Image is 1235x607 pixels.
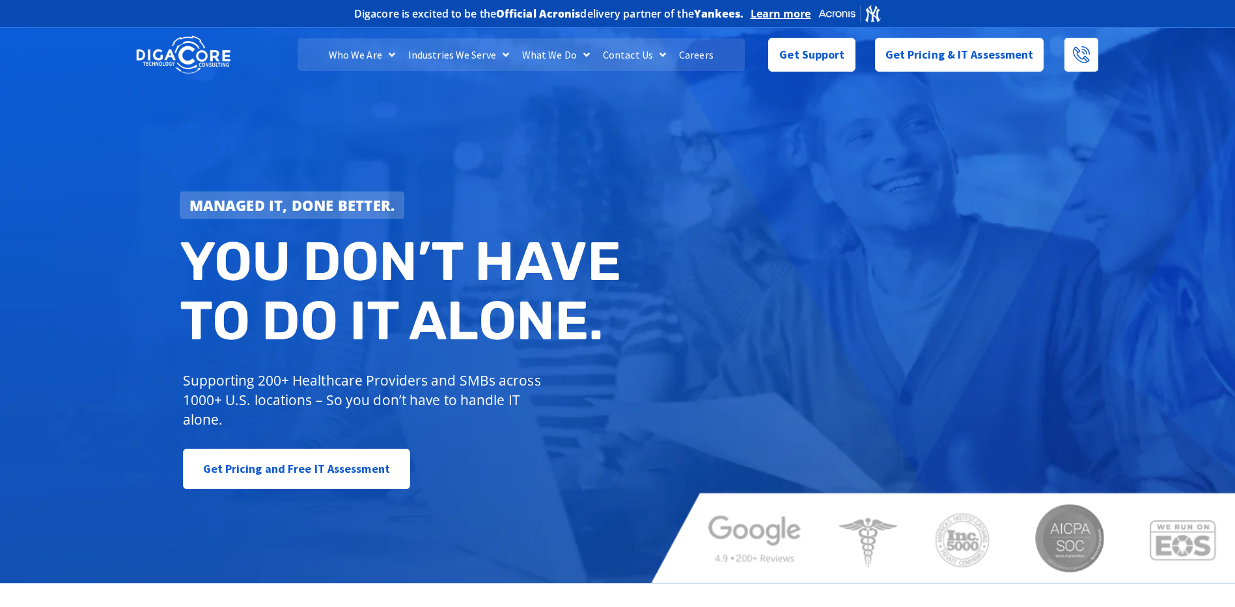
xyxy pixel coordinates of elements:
[354,8,744,19] h2: Digacore is excited to be the delivery partner of the
[885,42,1034,68] span: Get Pricing & IT Assessment
[183,371,547,429] p: Supporting 200+ Healthcare Providers and SMBs across 1000+ U.S. locations – So you don’t have to ...
[768,38,855,72] a: Get Support
[402,38,516,71] a: Industries We Serve
[189,195,395,215] strong: Managed IT, done better.
[673,38,720,71] a: Careers
[875,38,1044,72] a: Get Pricing & IT Assessment
[180,191,405,219] a: Managed IT, done better.
[298,38,744,71] nav: Menu
[136,35,230,76] img: DigaCore Technology Consulting
[203,456,390,482] span: Get Pricing and Free IT Assessment
[818,4,881,23] img: Acronis
[322,38,402,71] a: Who We Are
[180,232,628,351] h2: You don’t have to do IT alone.
[751,7,811,20] a: Learn more
[779,42,844,68] span: Get Support
[496,7,581,21] b: Official Acronis
[183,449,410,489] a: Get Pricing and Free IT Assessment
[516,38,596,71] a: What We Do
[596,38,673,71] a: Contact Us
[694,7,744,21] b: Yankees.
